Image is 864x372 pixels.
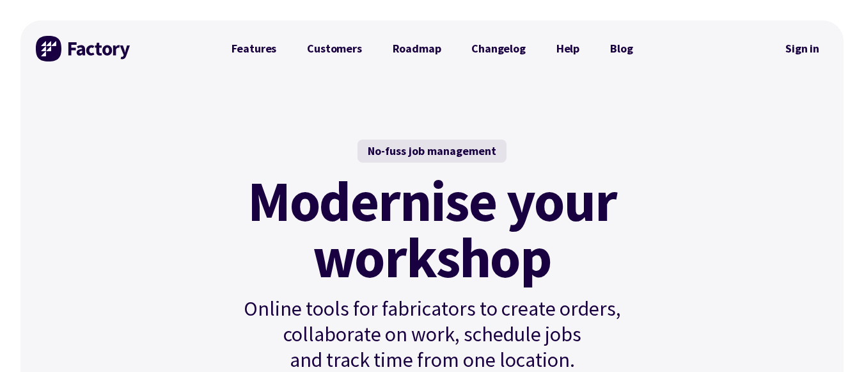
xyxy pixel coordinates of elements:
[36,36,132,61] img: Factory
[216,36,292,61] a: Features
[776,34,828,63] nav: Secondary Navigation
[800,311,864,372] iframe: Chat Widget
[776,34,828,63] a: Sign in
[247,173,617,286] mark: Modernise your workshop
[377,36,457,61] a: Roadmap
[541,36,595,61] a: Help
[292,36,377,61] a: Customers
[595,36,648,61] a: Blog
[456,36,540,61] a: Changelog
[357,140,507,163] div: No-fuss job management
[216,36,648,61] nav: Primary Navigation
